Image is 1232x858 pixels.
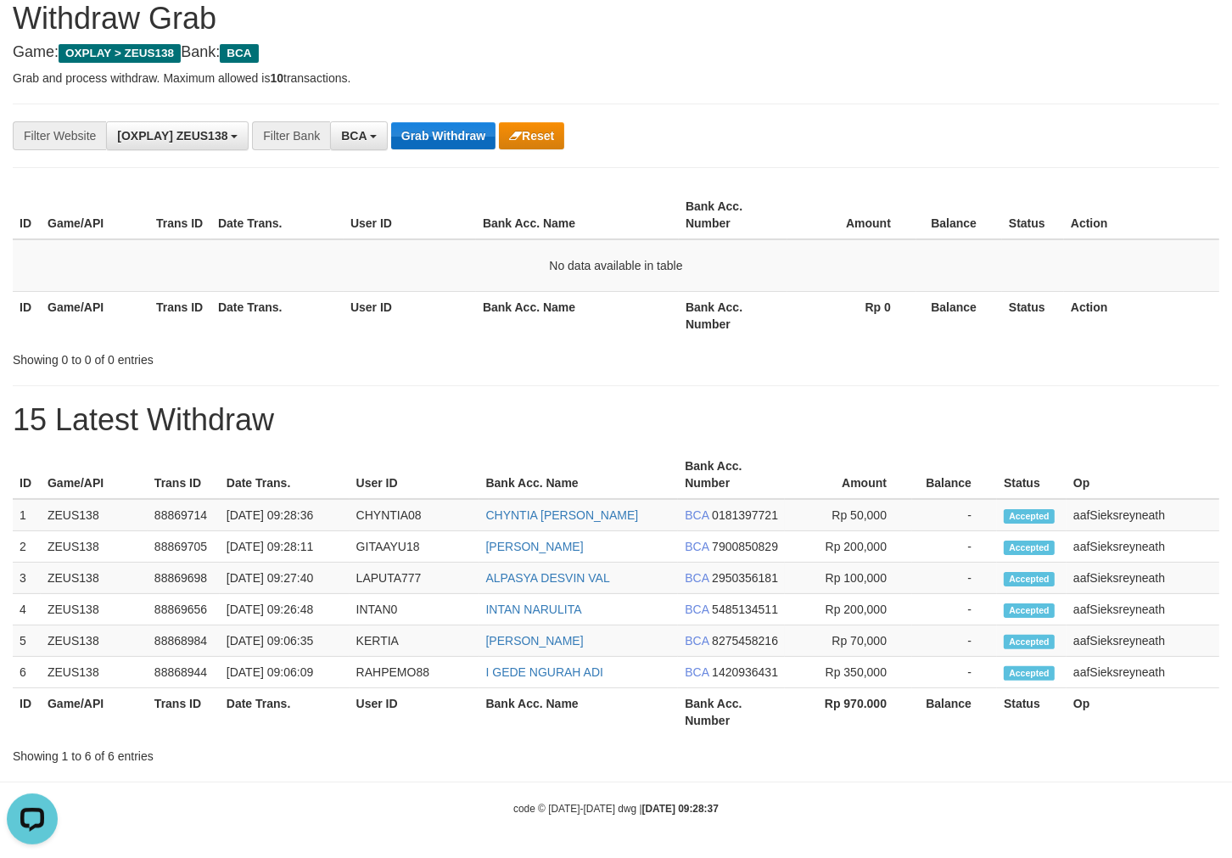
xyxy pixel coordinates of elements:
[41,291,149,339] th: Game/API
[912,563,997,594] td: -
[13,44,1219,61] h4: Game: Bank:
[785,625,912,657] td: Rp 70,000
[13,2,1219,36] h1: Withdraw Grab
[220,531,350,563] td: [DATE] 09:28:11
[350,531,479,563] td: GITAAYU18
[679,191,787,239] th: Bank Acc. Number
[486,665,603,679] a: I GEDE NGURAH ADI
[117,129,227,143] span: [OXPLAY] ZEUS138
[1067,625,1219,657] td: aafSieksreyneath
[211,291,344,339] th: Date Trans.
[148,563,220,594] td: 88869698
[912,451,997,499] th: Balance
[679,291,787,339] th: Bank Acc. Number
[685,665,708,679] span: BCA
[220,563,350,594] td: [DATE] 09:27:40
[678,688,785,737] th: Bank Acc. Number
[41,563,148,594] td: ZEUS138
[13,345,501,368] div: Showing 0 to 0 of 0 entries
[41,657,148,688] td: ZEUS138
[785,531,912,563] td: Rp 200,000
[350,563,479,594] td: LAPUTA777
[787,191,916,239] th: Amount
[685,540,708,553] span: BCA
[916,191,1002,239] th: Balance
[479,451,679,499] th: Bank Acc. Name
[344,191,476,239] th: User ID
[486,571,610,585] a: ALPASYA DESVIN VAL
[148,451,220,499] th: Trans ID
[149,291,211,339] th: Trans ID
[685,634,708,648] span: BCA
[211,191,344,239] th: Date Trans.
[912,657,997,688] td: -
[912,531,997,563] td: -
[149,191,211,239] th: Trans ID
[350,451,479,499] th: User ID
[13,121,106,150] div: Filter Website
[712,571,778,585] span: Copy 2950356181 to clipboard
[712,508,778,522] span: Copy 0181397721 to clipboard
[787,291,916,339] th: Rp 0
[148,625,220,657] td: 88868984
[1004,603,1055,618] span: Accepted
[685,508,708,522] span: BCA
[486,634,584,648] a: [PERSON_NAME]
[344,291,476,339] th: User ID
[330,121,388,150] button: BCA
[220,625,350,657] td: [DATE] 09:06:35
[41,499,148,531] td: ZEUS138
[1002,291,1064,339] th: Status
[1064,291,1219,339] th: Action
[13,291,41,339] th: ID
[486,603,582,616] a: INTAN NARULITA
[391,122,496,149] button: Grab Withdraw
[1067,451,1219,499] th: Op
[41,594,148,625] td: ZEUS138
[13,499,41,531] td: 1
[997,688,1067,737] th: Status
[350,657,479,688] td: RAHPEMO88
[1067,688,1219,737] th: Op
[685,603,708,616] span: BCA
[712,634,778,648] span: Copy 8275458216 to clipboard
[1067,563,1219,594] td: aafSieksreyneath
[479,688,679,737] th: Bank Acc. Name
[13,563,41,594] td: 3
[252,121,330,150] div: Filter Bank
[1067,531,1219,563] td: aafSieksreyneath
[220,44,258,63] span: BCA
[13,625,41,657] td: 5
[13,403,1219,437] h1: 15 Latest Withdraw
[13,741,501,765] div: Showing 1 to 6 of 6 entries
[1002,191,1064,239] th: Status
[220,657,350,688] td: [DATE] 09:06:09
[13,531,41,563] td: 2
[148,499,220,531] td: 88869714
[785,451,912,499] th: Amount
[41,625,148,657] td: ZEUS138
[642,803,719,815] strong: [DATE] 09:28:37
[13,239,1219,292] td: No data available in table
[1004,666,1055,681] span: Accepted
[13,451,41,499] th: ID
[916,291,1002,339] th: Balance
[220,594,350,625] td: [DATE] 09:26:48
[13,688,41,737] th: ID
[13,191,41,239] th: ID
[350,625,479,657] td: KERTIA
[678,451,785,499] th: Bank Acc. Number
[41,688,148,737] th: Game/API
[13,594,41,625] td: 4
[41,451,148,499] th: Game/API
[912,688,997,737] th: Balance
[270,71,283,85] strong: 10
[220,499,350,531] td: [DATE] 09:28:36
[1067,594,1219,625] td: aafSieksreyneath
[148,657,220,688] td: 88868944
[1004,635,1055,649] span: Accepted
[350,594,479,625] td: INTAN0
[59,44,181,63] span: OXPLAY > ZEUS138
[997,451,1067,499] th: Status
[220,451,350,499] th: Date Trans.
